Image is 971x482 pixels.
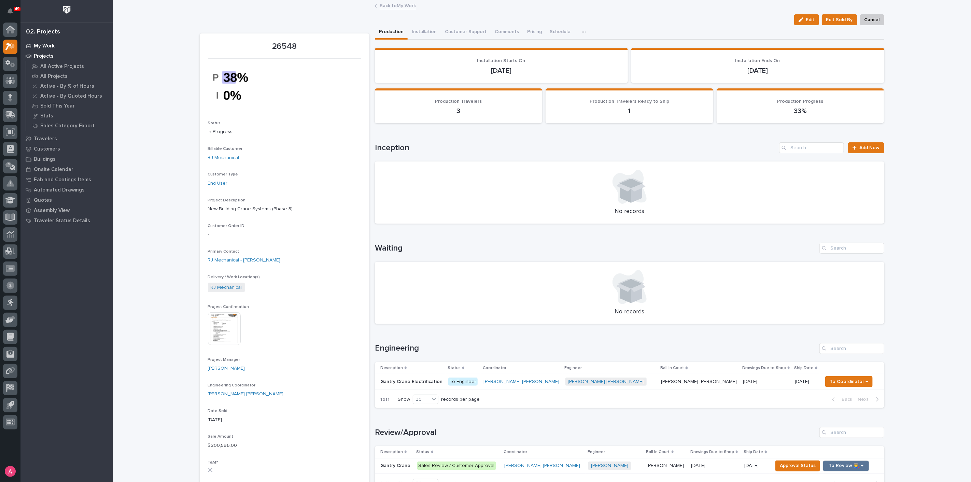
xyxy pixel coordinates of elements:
[208,391,284,398] a: [PERSON_NAME] [PERSON_NAME]
[398,397,410,402] p: Show
[208,358,240,362] span: Project Manager
[795,379,817,385] p: [DATE]
[858,396,873,402] span: Next
[864,16,880,24] span: Cancel
[20,154,113,164] a: Buildings
[483,364,506,372] p: Coordinator
[777,99,824,104] span: Production Progress
[794,14,819,25] button: Edit
[448,364,461,372] p: Status
[860,145,880,150] span: Add New
[794,364,814,372] p: Ship Date
[34,187,85,193] p: Automated Drawings
[591,463,628,469] a: [PERSON_NAME]
[744,463,767,469] p: [DATE]
[383,308,876,316] p: No records
[34,197,52,203] p: Quotes
[208,231,361,238] p: -
[380,462,412,469] p: Gantry Crane
[735,58,780,63] span: Installation Ends On
[827,396,855,402] button: Back
[383,67,620,75] p: [DATE]
[20,41,113,51] a: My Work
[208,224,245,228] span: Customer Order ID
[20,144,113,154] a: Customers
[26,111,113,120] a: Stats
[375,374,884,389] tr: Gantry Crane ElectrificationGantry Crane Electrification To Engineer[PERSON_NAME] [PERSON_NAME] [...
[208,205,361,213] p: New Building Crane Systems (Phase 3)
[34,177,91,183] p: Fab and Coatings Items
[825,376,873,387] button: To Coordinator →
[848,142,884,153] a: Add New
[34,146,60,152] p: Customers
[823,460,869,471] button: To Review 👨‍🏭 →
[208,305,249,309] span: Project Confirmation
[208,180,228,187] a: End User
[9,8,17,19] div: Notifications49
[660,364,684,372] p: Ball In Court
[208,365,245,372] a: [PERSON_NAME]
[742,364,786,372] p: Drawings Due to Shop
[26,91,113,101] a: Active - By Quoted Hours
[375,25,408,40] button: Production
[20,174,113,185] a: Fab and Coatings Items
[554,107,705,115] p: 1
[504,448,527,456] p: Coordinator
[34,53,54,59] p: Projects
[819,243,884,254] input: Search
[40,93,102,99] p: Active - By Quoted Hours
[413,396,430,403] div: 30
[208,121,221,125] span: Status
[3,4,17,18] button: Notifications
[26,81,113,91] a: Active - By % of Hours
[646,448,670,456] p: Ball In Court
[20,185,113,195] a: Automated Drawings
[20,195,113,205] a: Quotes
[26,28,60,36] div: 02. Projects
[208,198,246,202] span: Project Description
[40,73,68,80] p: All Projects
[744,448,763,456] p: Ship Date
[441,397,480,402] p: records per page
[855,396,884,402] button: Next
[441,25,491,40] button: Customer Support
[375,343,817,353] h1: Engineering
[523,25,546,40] button: Pricing
[3,464,17,479] button: users-avatar
[34,218,90,224] p: Traveler Status Details
[40,113,53,119] p: Stats
[208,409,228,413] span: Date Sold
[568,379,644,385] a: [PERSON_NAME] [PERSON_NAME]
[40,83,94,89] p: Active - By % of Hours
[380,378,444,385] p: Gantry Crane Electrification
[40,63,84,70] p: All Active Projects
[830,378,868,386] span: To Coordinator →
[491,25,523,40] button: Comments
[860,14,884,25] button: Cancel
[383,208,876,215] p: No records
[819,427,884,438] input: Search
[780,462,816,470] span: Approval Status
[208,154,239,161] a: RJ Mechanical
[375,428,817,438] h1: Review/Approval
[408,25,441,40] button: Installation
[34,43,55,49] p: My Work
[20,164,113,174] a: Onsite Calendar
[775,460,820,471] button: Approval Status
[40,103,75,109] p: Sold This Year
[208,460,219,465] span: T&M?
[826,16,853,24] span: Edit Sold By
[639,67,876,75] p: [DATE]
[208,416,361,424] p: [DATE]
[40,123,95,129] p: Sales Category Export
[34,136,57,142] p: Travelers
[211,284,242,291] a: RJ Mechanical
[590,99,669,104] span: Production Travelers Ready to Ship
[417,448,430,456] p: Status
[504,463,580,469] a: [PERSON_NAME] [PERSON_NAME]
[34,208,70,214] p: Assembly View
[435,99,482,104] span: Production Travelers
[26,61,113,71] a: All Active Projects
[819,343,884,354] div: Search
